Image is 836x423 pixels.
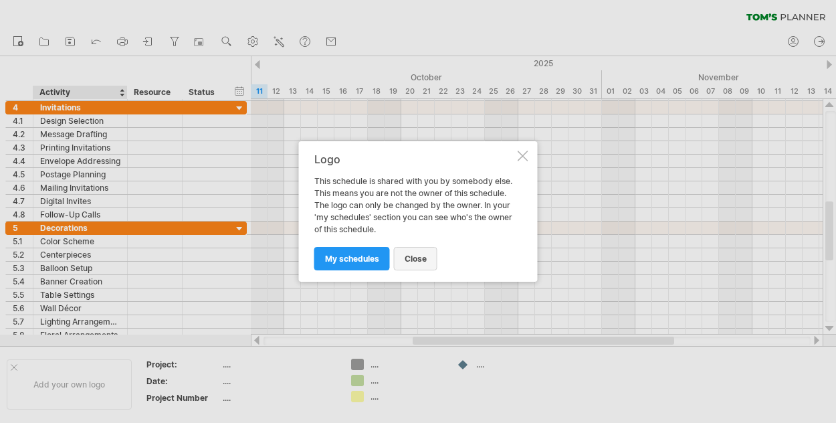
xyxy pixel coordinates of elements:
[394,247,437,270] a: close
[325,254,379,264] span: my schedules
[405,254,427,264] span: close
[314,153,515,270] div: This schedule is shared with you by somebody else. This means you are not the owner of this sched...
[314,247,390,270] a: my schedules
[314,153,515,165] div: Logo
